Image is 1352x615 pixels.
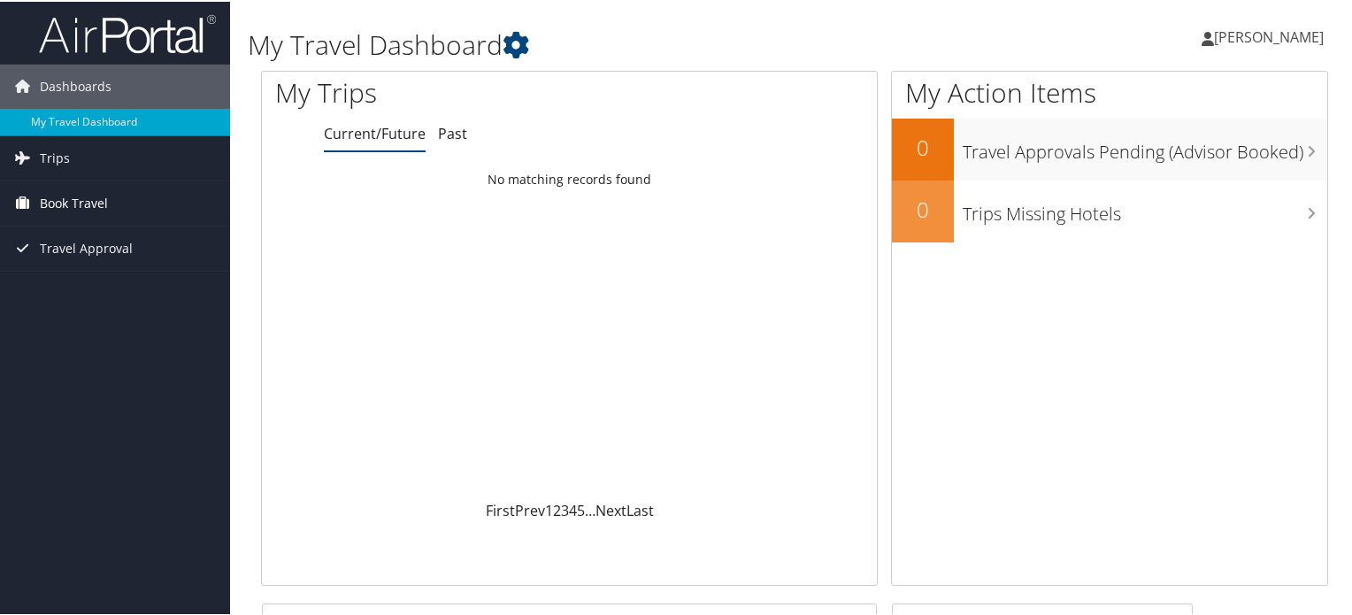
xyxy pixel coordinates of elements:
a: 4 [569,499,577,519]
a: 0Travel Approvals Pending (Advisor Booked) [892,117,1327,179]
a: 2 [553,499,561,519]
a: Current/Future [324,122,426,142]
h1: My Travel Dashboard [248,25,977,62]
a: [PERSON_NAME] [1202,9,1341,62]
a: 5 [577,499,585,519]
span: … [585,499,595,519]
a: 0Trips Missing Hotels [892,179,1327,241]
h1: My Trips [275,73,608,110]
span: Book Travel [40,180,108,224]
img: airportal-logo.png [39,12,216,53]
h1: My Action Items [892,73,1327,110]
span: Travel Approval [40,225,133,269]
a: Last [626,499,654,519]
a: 1 [545,499,553,519]
a: First [486,499,515,519]
h2: 0 [892,193,954,223]
a: Next [595,499,626,519]
a: Prev [515,499,545,519]
span: Trips [40,135,70,179]
span: Dashboards [40,63,111,107]
a: 3 [561,499,569,519]
h3: Travel Approvals Pending (Advisor Booked) [963,129,1327,163]
h3: Trips Missing Hotels [963,191,1327,225]
h2: 0 [892,131,954,161]
span: [PERSON_NAME] [1214,26,1324,45]
a: Past [438,122,467,142]
td: No matching records found [262,162,877,194]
